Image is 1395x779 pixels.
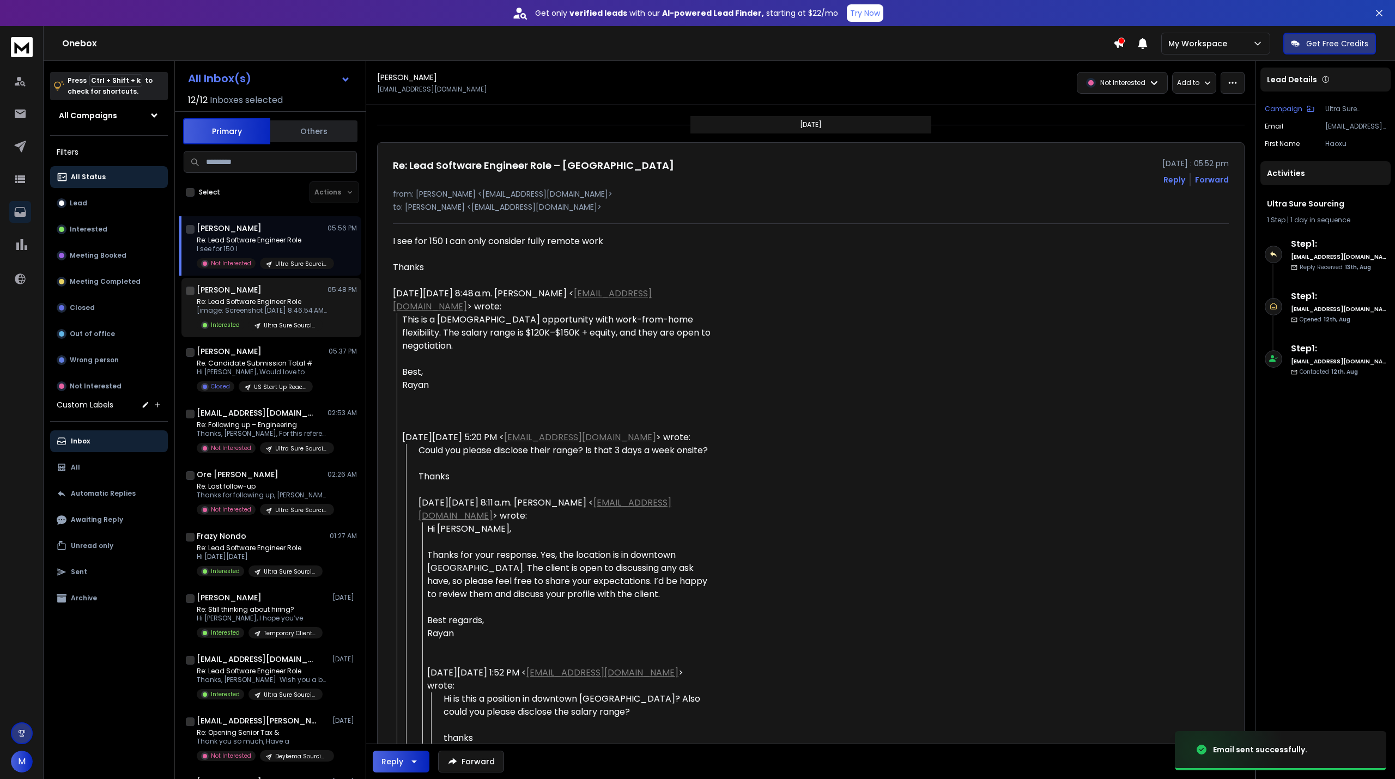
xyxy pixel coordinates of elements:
img: logo [11,37,33,57]
div: [DATE][DATE] 8:48 a.m. [PERSON_NAME] < > wrote: [393,287,711,313]
h1: [PERSON_NAME] [197,284,262,295]
h1: All Campaigns [59,110,117,121]
button: Lead [50,192,168,214]
p: Sent [71,568,87,576]
p: Interested [211,567,240,575]
p: [DATE] [332,593,357,602]
p: Re: Lead Software Engineer Role [197,667,327,675]
div: Hi [PERSON_NAME], [427,522,711,549]
p: from: [PERSON_NAME] <[EMAIL_ADDRESS][DOMAIN_NAME]> [393,188,1229,199]
p: Ultra Sure Sourcing [275,445,327,453]
label: Select [199,188,220,197]
p: Inbox [71,437,90,446]
p: Get Free Credits [1306,38,1368,49]
p: Ultra Sure Sourcing [275,506,327,514]
button: Reply [373,751,429,772]
p: Press to check for shortcuts. [68,75,153,97]
p: Hi [DATE][DATE] [197,552,323,561]
p: [DATE] [800,120,822,129]
p: [image: Screenshot [DATE] 8.46.54 AM.png] [197,306,327,315]
button: M [11,751,33,772]
p: Re: Opening Senior Tax & [197,728,327,737]
div: [DATE][DATE] 8:11 a.m. [PERSON_NAME] < > wrote: [418,496,711,522]
p: Thank you so much, Have a [197,737,327,746]
button: All [50,457,168,478]
p: [DATE] [332,655,357,664]
div: Reply [381,756,403,767]
p: Re: Lead Software Engineer Role [197,236,327,245]
p: Lead [70,199,87,208]
div: Rayan [427,627,711,640]
strong: AI-powered Lead Finder, [662,8,764,19]
p: Re: Still thinking about hiring? [197,605,323,614]
p: Awaiting Reply [71,515,123,524]
p: Thanks, [PERSON_NAME], For this reference, I [197,429,327,438]
h6: [EMAIL_ADDRESS][DOMAIN_NAME] [1291,305,1386,313]
p: Thanks for following up, [PERSON_NAME]. [197,491,327,500]
p: Not Interested [70,382,122,391]
p: Get only with our starting at $22/mo [535,8,838,19]
p: US Start Up Reachout - Active Jobs [254,383,306,391]
p: Try Now [850,8,880,19]
h3: Inboxes selected [210,94,283,107]
p: Not Interested [211,259,251,267]
h1: [EMAIL_ADDRESS][DOMAIN_NAME] [197,407,317,418]
p: Ultra Sure Sourcing [264,321,316,330]
p: Opened [1300,315,1350,324]
p: 02:26 AM [327,470,357,479]
h6: Step 1 : [1291,342,1386,355]
div: [DATE][DATE] 1:52 PM < > wrote: [427,666,711,692]
h1: Onebox [62,37,1113,50]
span: 12th, Aug [1324,315,1350,324]
p: Contacted [1300,368,1358,376]
p: Interested [70,225,107,234]
p: Email [1265,122,1283,131]
p: Lead Details [1267,74,1317,85]
h1: [EMAIL_ADDRESS][PERSON_NAME][DOMAIN_NAME] [197,715,317,726]
h1: All Inbox(s) [188,73,251,84]
div: thanks [444,732,711,745]
button: All Inbox(s) [179,68,359,89]
h1: [PERSON_NAME] [197,346,262,357]
div: Thanks [393,261,711,274]
button: Inbox [50,430,168,452]
div: Could you please disclose their range? Is that 3 days a week onsite? [418,444,711,457]
p: All [71,463,80,472]
button: Closed [50,297,168,319]
p: 05:56 PM [327,224,357,233]
button: Out of office [50,323,168,345]
p: Interested [211,629,240,637]
h3: Custom Labels [57,399,113,410]
p: Temporary Client Cold Email Outreach [264,629,316,637]
p: Reply Received [1300,263,1371,271]
button: All Status [50,166,168,188]
button: Automatic Replies [50,483,168,504]
h6: Step 1 : [1291,238,1386,251]
p: Re: Lead Software Engineer Role [197,297,327,306]
p: Campaign [1265,105,1302,113]
button: Sent [50,561,168,583]
button: Archive [50,587,168,609]
span: 13th, Aug [1345,263,1371,271]
button: Meeting Completed [50,271,168,293]
p: Haoxu [1325,139,1386,148]
div: [DATE][DATE] 5:20 PM < > wrote: [402,431,711,444]
h1: Frazy Nondo [197,531,246,541]
div: Best regards, [427,601,711,627]
button: All Campaigns [50,105,168,126]
button: Reply [1163,174,1185,185]
button: Forward [438,751,504,772]
span: 1 day in sequence [1290,215,1350,224]
a: [EMAIL_ADDRESS][DOMAIN_NAME] [418,496,671,522]
button: Interested [50,218,168,240]
span: Ctrl + Shift + k [89,74,142,87]
p: Meeting Completed [70,277,141,286]
div: Thanks [418,470,711,483]
button: Get Free Credits [1283,33,1376,54]
div: Hi is this a position in downtown [GEOGRAPHIC_DATA]? Also could you please disclose the salary ra... [444,692,711,745]
div: Activities [1260,161,1391,185]
span: 12 / 12 [188,94,208,107]
p: Ultra Sure Sourcing [275,260,327,268]
p: Ultra Sure Sourcing [1325,105,1386,113]
p: 05:37 PM [329,347,357,356]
